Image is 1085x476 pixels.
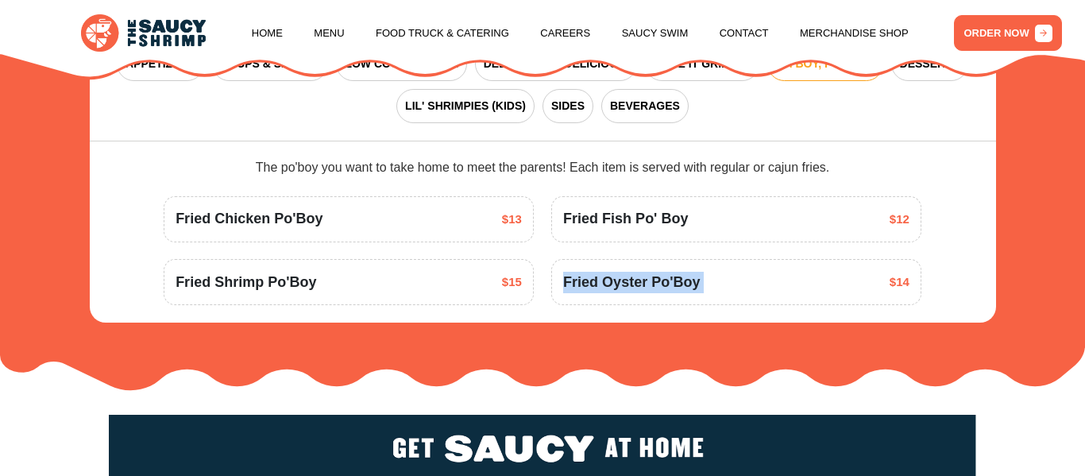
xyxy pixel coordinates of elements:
span: Fried Fish Po' Boy [563,208,688,230]
button: SIDES [542,89,593,123]
a: Merchandise Shop [800,3,909,64]
span: Fried Oyster Po'Boy [563,272,700,293]
span: Fried Chicken Po'Boy [176,208,322,230]
a: Careers [540,3,590,64]
span: $13 [502,211,522,229]
span: $12 [890,211,909,229]
span: Fried Shrimp Po'Boy [176,272,316,293]
a: ORDER NOW [954,15,1063,51]
span: $14 [890,273,909,292]
button: LIL' SHRIMPIES (KIDS) [396,89,535,123]
a: Saucy Swim [622,3,689,64]
span: SIDES [551,98,585,114]
span: LIL' SHRIMPIES (KIDS) [405,98,526,114]
span: $15 [502,273,522,292]
a: Contact [720,3,769,64]
span: BEVERAGES [610,98,680,114]
div: The po'boy you want to take home to meet the parents! Each item is served with regular or cajun f... [164,158,921,177]
a: Home [252,3,283,64]
a: Food Truck & Catering [376,3,509,64]
a: Menu [314,3,344,64]
button: BEVERAGES [601,89,689,123]
img: logo [81,14,207,52]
